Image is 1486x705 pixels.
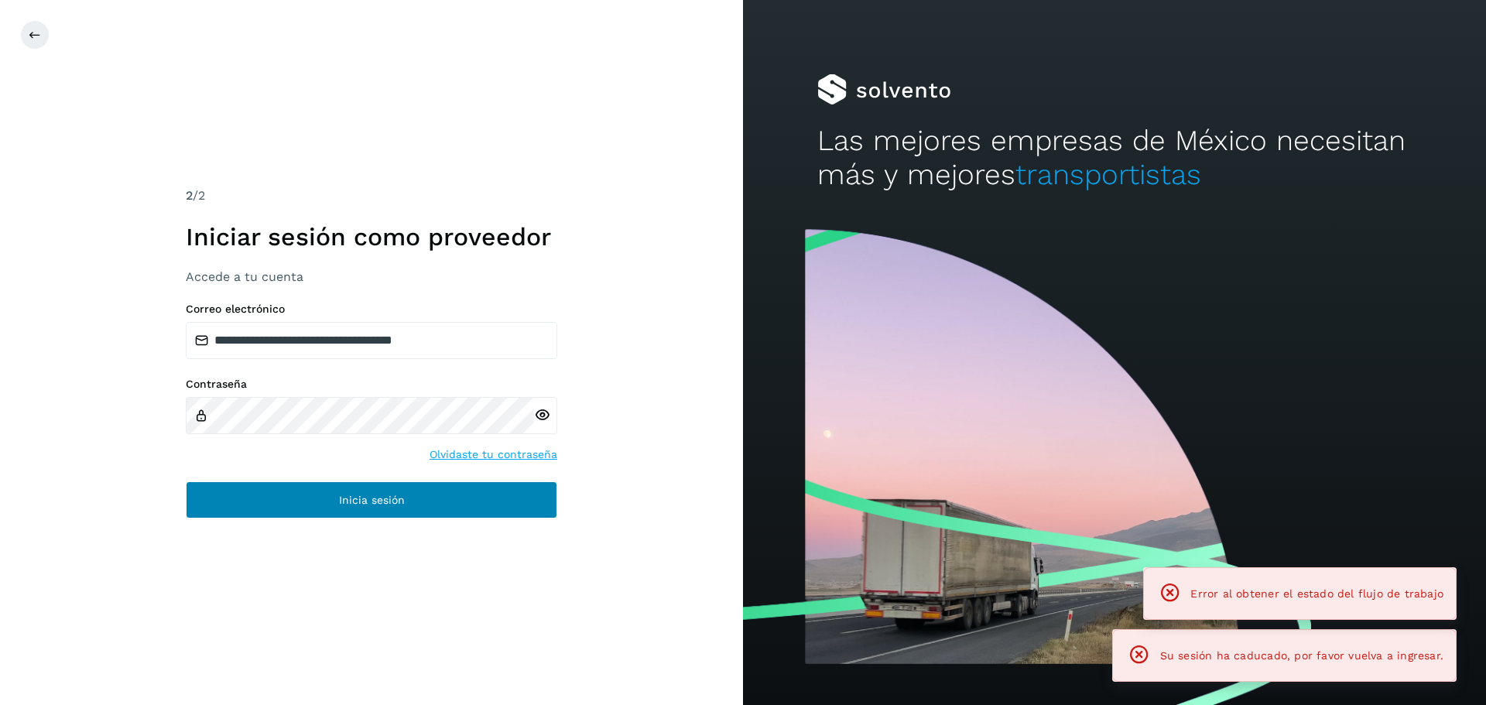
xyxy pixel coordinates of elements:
h1: Iniciar sesión como proveedor [186,222,557,252]
span: transportistas [1015,158,1201,191]
span: Error al obtener el estado del flujo de trabajo [1190,587,1443,600]
span: Inicia sesión [339,495,405,505]
span: 2 [186,188,193,203]
div: /2 [186,187,557,205]
h3: Accede a tu cuenta [186,269,557,284]
label: Correo electrónico [186,303,557,316]
h2: Las mejores empresas de México necesitan más y mejores [817,124,1412,193]
button: Inicia sesión [186,481,557,518]
span: Su sesión ha caducado, por favor vuelva a ingresar. [1160,649,1443,662]
a: Olvidaste tu contraseña [430,447,557,463]
label: Contraseña [186,378,557,391]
